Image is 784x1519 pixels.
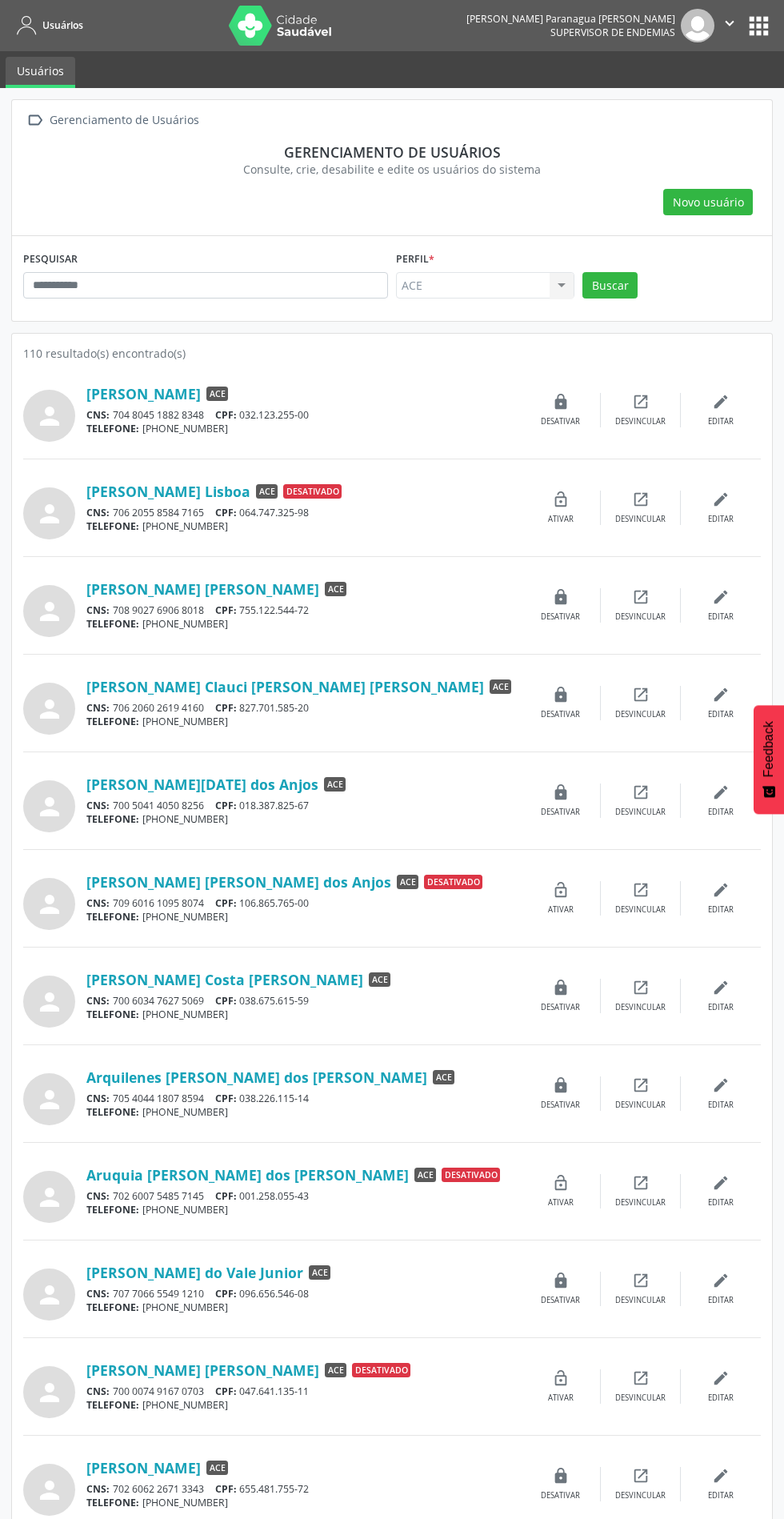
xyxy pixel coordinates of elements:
[712,686,730,703] i: edit
[615,611,666,623] div: Desvincular
[35,1378,64,1407] i: person
[35,988,64,1016] i: person
[86,776,318,793] a: [PERSON_NAME][DATE] dos Anjos
[615,1002,666,1013] div: Desvincular
[632,979,650,996] i: open_in_new
[615,807,666,818] div: Desvincular
[215,1092,237,1105] span: CPF:
[86,715,521,728] div: [PHONE_NUMBER]
[215,1287,237,1301] span: CPF:
[35,890,64,919] i: person
[86,1301,139,1314] span: TELEFONE:
[433,1070,454,1084] span: ACE
[552,979,570,996] i: lock
[35,1183,64,1212] i: person
[582,272,638,299] button: Buscar
[86,910,521,924] div: [PHONE_NUMBER]
[86,896,110,910] span: CNS:
[35,1085,64,1114] i: person
[673,194,744,210] span: Novo usuário
[541,1490,580,1501] div: Desativar
[86,910,139,924] span: TELEFONE:
[762,721,776,777] span: Feedback
[86,1496,139,1509] span: TELEFONE:
[714,9,745,42] button: 
[490,679,511,694] span: ACE
[86,1398,139,1412] span: TELEFONE:
[712,1174,730,1192] i: edit
[632,491,650,508] i: open_in_new
[86,617,521,631] div: [PHONE_NUMBER]
[35,792,64,821] i: person
[324,777,346,792] span: ACE
[86,1264,303,1281] a: [PERSON_NAME] do Vale Junior
[34,143,750,161] div: Gerenciamento de usuários
[712,881,730,899] i: edit
[325,1363,346,1377] span: ACE
[632,1272,650,1289] i: open_in_new
[86,1301,521,1314] div: [PHONE_NUMBER]
[86,994,110,1008] span: CNS:
[23,247,78,272] label: PESQUISAR
[86,1203,139,1216] span: TELEFONE:
[708,1100,734,1111] div: Editar
[552,1174,570,1192] i: lock_open
[552,393,570,411] i: lock
[552,491,570,508] i: lock_open
[86,1092,521,1105] div: 705 4044 1807 8594 038.226.115-14
[23,109,46,132] i: 
[708,611,734,623] div: Editar
[632,1369,650,1387] i: open_in_new
[632,588,650,606] i: open_in_new
[712,1369,730,1387] i: edit
[86,971,363,988] a: [PERSON_NAME] Costa [PERSON_NAME]
[442,1168,500,1182] span: Desativado
[615,514,666,525] div: Desvincular
[552,784,570,801] i: lock
[86,1203,521,1216] div: [PHONE_NUMBER]
[708,1393,734,1404] div: Editar
[712,491,730,508] i: edit
[309,1265,330,1280] span: ACE
[86,617,139,631] span: TELEFONE:
[632,1174,650,1192] i: open_in_new
[541,1100,580,1111] div: Desativar
[35,499,64,528] i: person
[35,1281,64,1309] i: person
[548,904,574,916] div: Ativar
[86,1105,139,1119] span: TELEFONE:
[86,408,521,422] div: 704 8045 1882 8348 032.123.255-00
[681,9,714,42] img: img
[86,1459,201,1477] a: [PERSON_NAME]
[721,14,738,32] i: 
[86,603,110,617] span: CNS:
[23,345,761,362] div: 110 resultado(s) encontrado(s)
[86,701,521,715] div: 706 2060 2619 4160 827.701.585-20
[86,1105,521,1119] div: [PHONE_NUMBER]
[215,896,237,910] span: CPF:
[46,109,202,132] div: Gerenciamento de Usuários
[86,506,110,519] span: CNS:
[11,12,83,38] a: Usuários
[86,519,139,533] span: TELEFONE:
[424,875,482,889] span: Desativado
[86,896,521,910] div: 709 6016 1095 8074 106.865.765-00
[712,784,730,801] i: edit
[206,1461,228,1475] span: ACE
[632,881,650,899] i: open_in_new
[466,12,675,26] div: [PERSON_NAME] Paranagua [PERSON_NAME]
[552,1076,570,1094] i: lock
[615,1100,666,1111] div: Desvincular
[548,514,574,525] div: Ativar
[552,686,570,703] i: lock
[215,701,237,715] span: CPF:
[283,484,342,499] span: Desativado
[615,904,666,916] div: Desvincular
[615,1295,666,1306] div: Desvincular
[550,26,675,39] span: Supervisor de Endemias
[708,1002,734,1013] div: Editar
[632,1467,650,1485] i: open_in_new
[215,1385,237,1398] span: CPF:
[541,807,580,818] div: Desativar
[352,1363,410,1377] span: Desativado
